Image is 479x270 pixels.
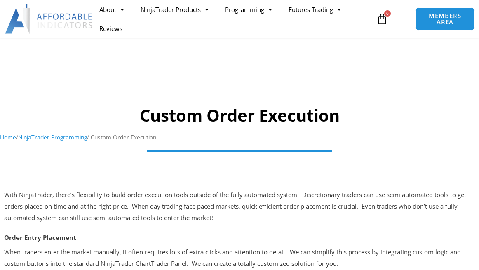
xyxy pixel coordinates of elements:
[384,10,391,17] span: 0
[91,19,131,38] a: Reviews
[5,4,94,34] img: LogoAI | Affordable Indicators – NinjaTrader
[4,233,76,242] strong: Order Entry Placement
[4,247,475,270] p: When traders enter the market manually, it often requires lots of extra clicks and attention to d...
[18,133,87,141] a: NinjaTrader Programming
[364,7,400,31] a: 0
[415,7,475,31] a: MEMBERS AREA
[424,13,466,25] span: MEMBERS AREA
[4,189,475,224] div: With NinjaTrader, there’s flexibility to build order execution tools outside of the fully automat...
